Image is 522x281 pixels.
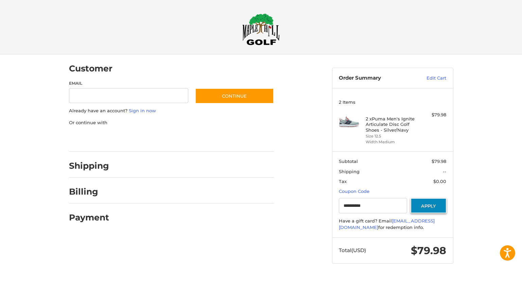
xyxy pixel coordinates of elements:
h2: Payment [69,212,109,223]
iframe: PayPal-paypal [67,133,118,145]
li: Width Medium [366,139,418,145]
p: Or continue with [69,119,274,126]
img: Maple Hill Golf [242,13,280,45]
button: Continue [195,88,274,104]
h2: Customer [69,63,112,74]
span: Total (USD) [339,247,366,253]
h2: Billing [69,186,109,197]
h4: 2 x Puma Men's Ignite Articulate Disc Golf Shoes - Silver/Navy [366,116,418,133]
h3: 2 Items [339,99,446,105]
p: Already have an account? [69,108,274,114]
span: $79.98 [411,244,446,257]
iframe: PayPal-venmo [182,133,233,145]
a: Edit Cart [412,75,446,82]
a: Sign in now [129,108,156,113]
label: Email [69,80,189,86]
span: $0.00 [433,179,446,184]
a: Coupon Code [339,188,369,194]
div: Have a gift card? Email for redemption info. [339,218,446,231]
h3: Order Summary [339,75,412,82]
input: Gift Certificate or Coupon Code [339,198,407,213]
span: Shipping [339,169,360,174]
button: Apply [411,198,447,213]
span: Tax [339,179,347,184]
span: Subtotal [339,159,358,164]
iframe: PayPal-paylater [124,133,175,145]
li: Size 12.5 [366,133,418,139]
span: $79.98 [432,159,446,164]
h2: Shipping [69,161,109,171]
div: $79.98 [419,112,446,118]
span: -- [443,169,446,174]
